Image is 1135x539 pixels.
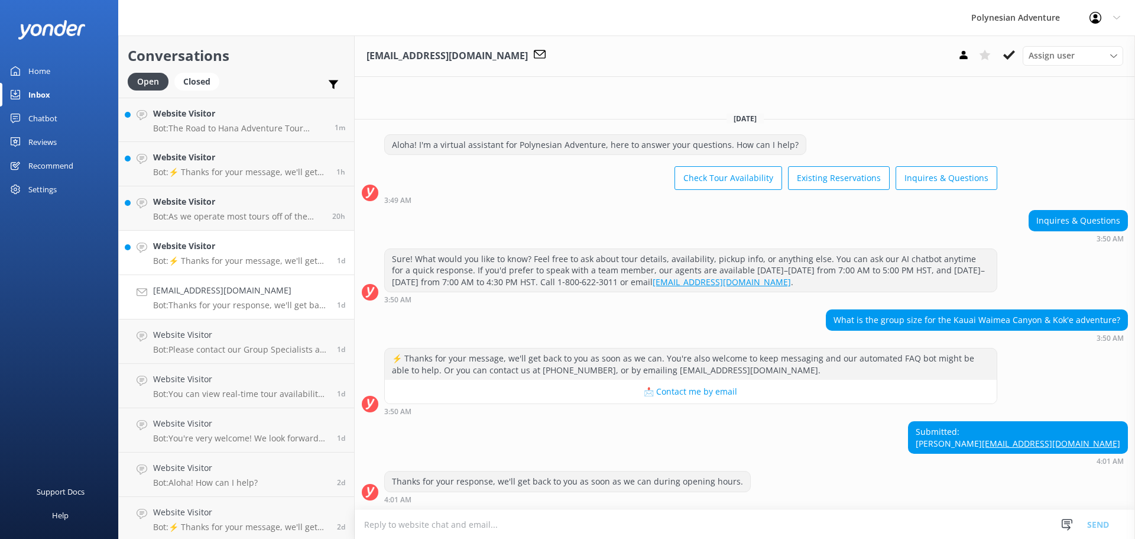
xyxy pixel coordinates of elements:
a: Website VisitorBot:⚡ Thanks for your message, we'll get back to you as soon as we can. You're als... [119,142,354,186]
img: yonder-white-logo.png [18,20,86,40]
button: 📩 Contact me by email [385,380,997,404]
span: Aug 30 2025 08:34am (UTC -10:00) Pacific/Honolulu [337,256,345,266]
strong: 3:50 AM [384,408,411,415]
button: Existing Reservations [788,166,890,190]
div: Open [128,73,168,91]
div: Thanks for your response, we'll get back to you as soon as we can during opening hours. [385,472,750,492]
span: Aug 29 2025 07:56pm (UTC -10:00) Pacific/Honolulu [337,344,345,354]
div: Reviews [28,130,57,154]
p: Bot: Aloha! How can I help? [153,477,258,488]
button: Check Tour Availability [674,166,782,190]
p: Bot: You can view real-time tour availability and book your Polynesian Adventure online at [URL][... [153,389,328,399]
h4: Website Visitor [153,240,328,253]
a: Website VisitorBot:You're very welcome! We look forward to seeing you on a Polynesian Adventure.1d [119,408,354,453]
p: Bot: The Road to Hana Adventure Tour includes scenic stops, waterfalls, and coastal wonders, but ... [153,123,326,134]
h4: [EMAIL_ADDRESS][DOMAIN_NAME] [153,284,328,297]
h4: Website Visitor [153,506,328,519]
div: Aloha! I'm a virtual assistant for Polynesian Adventure, here to answer your questions. How can I... [385,135,806,155]
strong: 3:50 AM [1097,335,1124,342]
span: Assign user [1029,49,1075,62]
span: Aug 31 2025 07:24am (UTC -10:00) Pacific/Honolulu [336,167,345,177]
span: Aug 30 2025 12:45pm (UTC -10:00) Pacific/Honolulu [332,211,345,221]
h4: Website Visitor [153,195,323,208]
span: Aug 28 2025 08:31pm (UTC -10:00) Pacific/Honolulu [337,522,345,532]
a: [EMAIL_ADDRESS][DOMAIN_NAME] [653,276,791,288]
div: Aug 30 2025 04:01am (UTC -10:00) Pacific/Honolulu [908,457,1128,465]
p: Bot: ⚡ Thanks for your message, we'll get back to you as soon as we can. You're also welcome to k... [153,256,328,266]
div: ⚡ Thanks for your message, we'll get back to you as soon as we can. You're also welcome to keep m... [385,348,997,380]
div: Aug 30 2025 03:50am (UTC -10:00) Pacific/Honolulu [384,407,997,415]
h2: Conversations [128,44,345,67]
div: Assign User [1023,46,1123,65]
p: Bot: ⚡ Thanks for your message, we'll get back to you as soon as we can. You're also welcome to k... [153,522,328,532]
div: Aug 30 2025 03:50am (UTC -10:00) Pacific/Honolulu [1029,234,1128,243]
button: Inquires & Questions [896,166,997,190]
a: Website VisitorBot:Aloha! How can I help?2d [119,453,354,497]
div: What is the group size for the Kauai Waimea Canyon & Kok'e adventure? [826,310,1127,330]
div: Help [52,504,69,527]
h4: Website Visitor [153,417,328,430]
div: Settings [28,177,57,201]
p: Bot: Thanks for your response, we'll get back to you as soon as we can during opening hours. [153,300,328,311]
span: Aug 29 2025 10:53am (UTC -10:00) Pacific/Honolulu [337,433,345,443]
div: Aug 30 2025 03:50am (UTC -10:00) Pacific/Honolulu [384,295,997,304]
p: Bot: Please contact our Group Specialists at [PHONE_NUMBER] or request a custom quote at [DOMAIN_... [153,344,328,355]
div: Closed [174,73,219,91]
a: Closed [174,75,225,88]
div: Sure! What would you like to know? Feel free to ask about tour details, availability, pickup info... [385,249,997,292]
div: Home [28,59,50,83]
strong: 3:49 AM [384,197,411,204]
span: Aug 30 2025 04:01am (UTC -10:00) Pacific/Honolulu [337,300,345,310]
div: Aug 30 2025 03:50am (UTC -10:00) Pacific/Honolulu [826,334,1128,342]
a: Website VisitorBot:Please contact our Group Specialists at [PHONE_NUMBER] or request a custom quo... [119,319,354,364]
span: Aug 29 2025 07:23pm (UTC -10:00) Pacific/Honolulu [337,389,345,399]
a: Website VisitorBot:⚡ Thanks for your message, we'll get back to you as soon as we can. You're als... [119,231,354,275]
div: Inbox [28,83,50,106]
strong: 4:01 AM [384,496,411,504]
div: Chatbot [28,106,57,130]
h3: [EMAIL_ADDRESS][DOMAIN_NAME] [367,49,528,64]
h4: Website Visitor [153,373,328,386]
strong: 3:50 AM [1097,235,1124,243]
strong: 4:01 AM [1097,458,1124,465]
div: Submitted: [PERSON_NAME] [909,422,1127,453]
span: [DATE] [727,114,764,124]
a: [EMAIL_ADDRESS][DOMAIN_NAME]Bot:Thanks for your response, we'll get back to you as soon as we can... [119,275,354,319]
span: Aug 31 2025 09:12am (UTC -10:00) Pacific/Honolulu [335,122,345,133]
div: Recommend [28,154,73,177]
h4: Website Visitor [153,151,327,164]
span: Aug 29 2025 01:46am (UTC -10:00) Pacific/Honolulu [337,477,345,488]
div: Aug 30 2025 03:49am (UTC -10:00) Pacific/Honolulu [384,196,997,204]
a: Website VisitorBot:As we operate most tours off of the cruise lines, we recommend you contact you... [119,186,354,231]
div: Support Docs [37,480,85,504]
p: Bot: As we operate most tours off of the cruise lines, we recommend you contact your shore excurs... [153,211,323,222]
a: [EMAIL_ADDRESS][DOMAIN_NAME] [982,438,1120,449]
div: Aug 30 2025 04:01am (UTC -10:00) Pacific/Honolulu [384,495,751,504]
h4: Website Visitor [153,328,328,341]
h4: Website Visitor [153,107,326,120]
a: Website VisitorBot:You can view real-time tour availability and book your Polynesian Adventure on... [119,364,354,408]
p: Bot: ⚡ Thanks for your message, we'll get back to you as soon as we can. You're also welcome to k... [153,167,327,177]
a: Open [128,75,174,88]
strong: 3:50 AM [384,296,411,304]
p: Bot: You're very welcome! We look forward to seeing you on a Polynesian Adventure. [153,433,328,444]
div: Inquires & Questions [1029,211,1127,231]
a: Website VisitorBot:The Road to Hana Adventure Tour includes scenic stops, waterfalls, and coastal... [119,98,354,142]
h4: Website Visitor [153,461,258,475]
